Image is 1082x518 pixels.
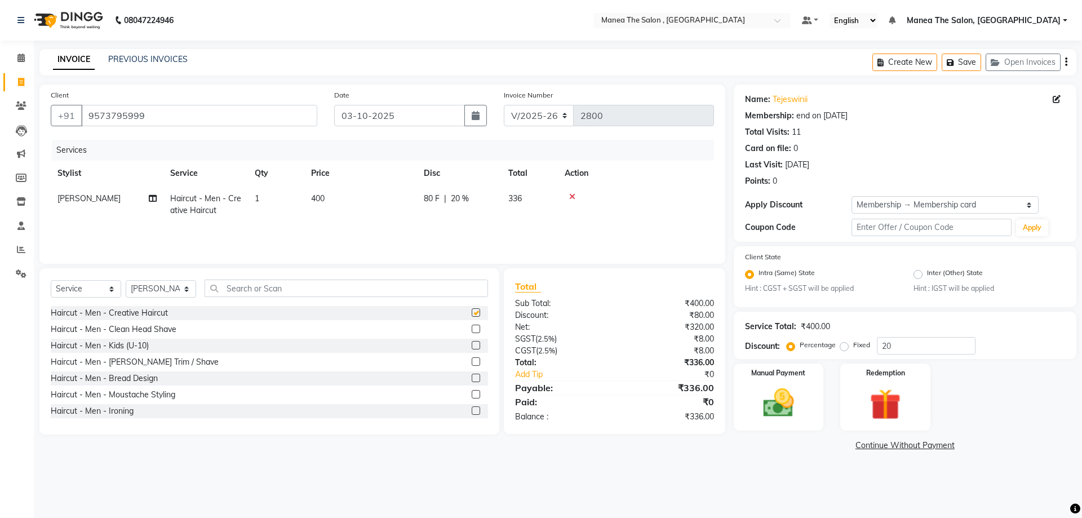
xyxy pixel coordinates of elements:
[745,175,770,187] div: Points:
[801,321,830,333] div: ₹400.00
[507,345,614,357] div: ( )
[304,161,417,186] th: Price
[736,440,1074,451] a: Continue Without Payment
[927,268,983,281] label: Inter (Other) State
[507,357,614,369] div: Total:
[515,281,541,293] span: Total
[860,385,911,424] img: _gift.svg
[745,110,794,122] div: Membership:
[773,175,777,187] div: 0
[792,126,801,138] div: 11
[51,324,176,335] div: Haircut - Men - Clean Head Shave
[614,381,722,395] div: ₹336.00
[614,321,722,333] div: ₹320.00
[417,161,502,186] th: Disc
[29,5,106,36] img: logo
[538,334,555,343] span: 2.5%
[51,389,175,401] div: Haircut - Men - Moustache Styling
[785,159,809,171] div: [DATE]
[745,159,783,171] div: Last Visit:
[614,411,722,423] div: ₹336.00
[51,356,219,368] div: Haircut - Men - [PERSON_NAME] Trim / Shave
[745,126,790,138] div: Total Visits:
[745,222,852,233] div: Coupon Code
[773,94,808,105] a: Tejeswinii
[81,105,317,126] input: Search by Name/Mobile/Email/Code
[507,321,614,333] div: Net:
[507,333,614,345] div: ( )
[632,369,722,380] div: ₹0
[614,309,722,321] div: ₹80.00
[507,381,614,395] div: Payable:
[507,411,614,423] div: Balance :
[507,298,614,309] div: Sub Total:
[745,143,791,154] div: Card on file:
[451,193,469,205] span: 20 %
[907,15,1061,26] span: Manea The Salon, [GEOGRAPHIC_DATA]
[793,143,798,154] div: 0
[986,54,1061,71] button: Open Invoices
[745,340,780,352] div: Discount:
[424,193,440,205] span: 80 F
[558,161,714,186] th: Action
[108,54,188,64] a: PREVIOUS INVOICES
[311,193,325,203] span: 400
[504,90,553,100] label: Invoice Number
[502,161,558,186] th: Total
[51,340,149,352] div: Haircut - Men - Kids (U-10)
[170,193,241,215] span: Haircut - Men - Creative Haircut
[745,94,770,105] div: Name:
[124,5,174,36] b: 08047224946
[507,369,632,380] a: Add Tip
[508,193,522,203] span: 336
[1016,219,1048,236] button: Apply
[942,54,981,71] button: Save
[745,284,897,294] small: Hint : CGST + SGST will be applied
[51,90,69,100] label: Client
[753,385,804,421] img: _cash.svg
[444,193,446,205] span: |
[853,340,870,350] label: Fixed
[51,161,163,186] th: Stylist
[914,284,1065,294] small: Hint : IGST will be applied
[751,368,805,378] label: Manual Payment
[614,333,722,345] div: ₹8.00
[872,54,937,71] button: Create New
[57,193,121,203] span: [PERSON_NAME]
[614,357,722,369] div: ₹336.00
[51,405,134,417] div: Haircut - Men - Ironing
[255,193,259,203] span: 1
[507,309,614,321] div: Discount:
[53,50,95,70] a: INVOICE
[507,395,614,409] div: Paid:
[745,252,781,262] label: Client State
[515,334,535,344] span: SGST
[163,161,248,186] th: Service
[866,368,905,378] label: Redemption
[51,105,82,126] button: +91
[51,373,158,384] div: Haircut - Men - Bread Design
[852,219,1012,236] input: Enter Offer / Coupon Code
[745,321,796,333] div: Service Total:
[759,268,815,281] label: Intra (Same) State
[614,298,722,309] div: ₹400.00
[334,90,349,100] label: Date
[52,140,722,161] div: Services
[538,346,555,355] span: 2.5%
[745,199,852,211] div: Apply Discount
[51,307,168,319] div: Haircut - Men - Creative Haircut
[205,280,488,297] input: Search or Scan
[800,340,836,350] label: Percentage
[614,345,722,357] div: ₹8.00
[515,346,536,356] span: CGST
[614,395,722,409] div: ₹0
[248,161,304,186] th: Qty
[796,110,848,122] div: end on [DATE]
